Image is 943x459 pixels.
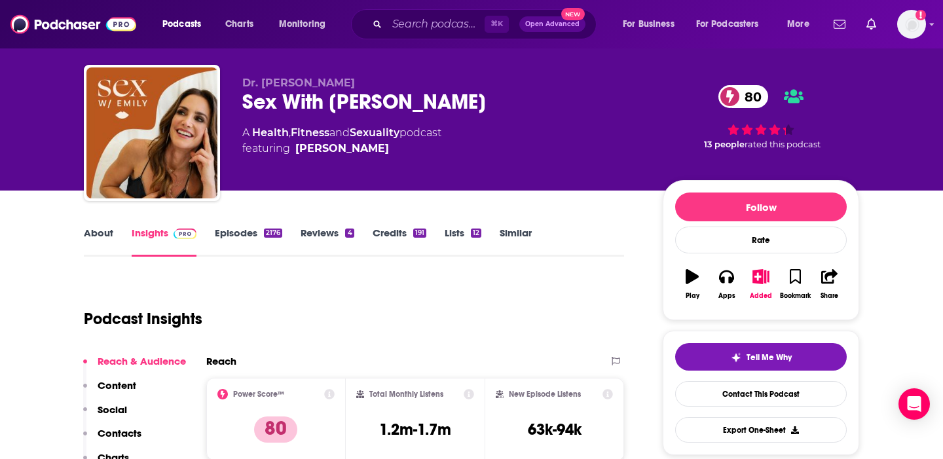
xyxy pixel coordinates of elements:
[915,10,926,20] svg: Add a profile image
[787,15,809,33] span: More
[675,227,847,253] div: Rate
[675,343,847,371] button: tell me why sparkleTell Me Why
[675,261,709,308] button: Play
[86,67,217,198] img: Sex With Emily
[369,390,443,399] h2: Total Monthly Listens
[750,292,772,300] div: Added
[174,229,196,239] img: Podchaser Pro
[709,261,743,308] button: Apps
[132,227,196,257] a: InsightsPodchaser Pro
[445,227,481,257] a: Lists12
[813,261,847,308] button: Share
[528,420,582,439] h3: 63k-94k
[83,403,127,428] button: Social
[525,21,580,28] span: Open Advanced
[688,14,778,35] button: open menu
[217,14,261,35] a: Charts
[897,10,926,39] img: User Profile
[561,8,585,20] span: New
[225,15,253,33] span: Charts
[84,227,113,257] a: About
[471,229,481,238] div: 12
[413,229,426,238] div: 191
[828,13,851,35] a: Show notifications dropdown
[242,125,441,156] div: A podcast
[745,139,821,149] span: rated this podcast
[215,227,282,257] a: Episodes2176
[98,355,186,367] p: Reach & Audience
[778,14,826,35] button: open menu
[270,14,342,35] button: open menu
[675,381,847,407] a: Contact This Podcast
[696,15,759,33] span: For Podcasters
[373,227,426,257] a: Credits191
[731,85,768,108] span: 80
[718,292,735,300] div: Apps
[821,292,838,300] div: Share
[162,15,201,33] span: Podcasts
[718,85,768,108] a: 80
[704,139,745,149] span: 13 people
[252,126,289,139] a: Health
[84,309,202,329] h1: Podcast Insights
[675,417,847,443] button: Export One-Sheet
[623,15,675,33] span: For Business
[206,355,236,367] h2: Reach
[295,141,389,156] a: Emily Morse
[83,379,136,403] button: Content
[485,16,509,33] span: ⌘ K
[264,229,282,238] div: 2176
[233,390,284,399] h2: Power Score™
[254,416,297,443] p: 80
[897,10,926,39] button: Show profile menu
[686,292,699,300] div: Play
[83,355,186,379] button: Reach & Audience
[500,227,532,257] a: Similar
[780,292,811,300] div: Bookmark
[301,227,354,257] a: Reviews4
[387,14,485,35] input: Search podcasts, credits, & more...
[329,126,350,139] span: and
[350,126,399,139] a: Sexuality
[98,379,136,392] p: Content
[289,126,291,139] span: ,
[747,352,792,363] span: Tell Me Why
[363,9,609,39] div: Search podcasts, credits, & more...
[10,12,136,37] img: Podchaser - Follow, Share and Rate Podcasts
[379,420,451,439] h3: 1.2m-1.7m
[614,14,691,35] button: open menu
[83,427,141,451] button: Contacts
[861,13,881,35] a: Show notifications dropdown
[242,141,441,156] span: featuring
[897,10,926,39] span: Logged in as megcassidy
[509,390,581,399] h2: New Episode Listens
[778,261,812,308] button: Bookmark
[291,126,329,139] a: Fitness
[279,15,325,33] span: Monitoring
[675,193,847,221] button: Follow
[98,403,127,416] p: Social
[898,388,930,420] div: Open Intercom Messenger
[731,352,741,363] img: tell me why sparkle
[242,77,355,89] span: Dr. [PERSON_NAME]
[663,77,859,158] div: 80 13 peoplerated this podcast
[98,427,141,439] p: Contacts
[744,261,778,308] button: Added
[153,14,218,35] button: open menu
[519,16,585,32] button: Open AdvancedNew
[345,229,354,238] div: 4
